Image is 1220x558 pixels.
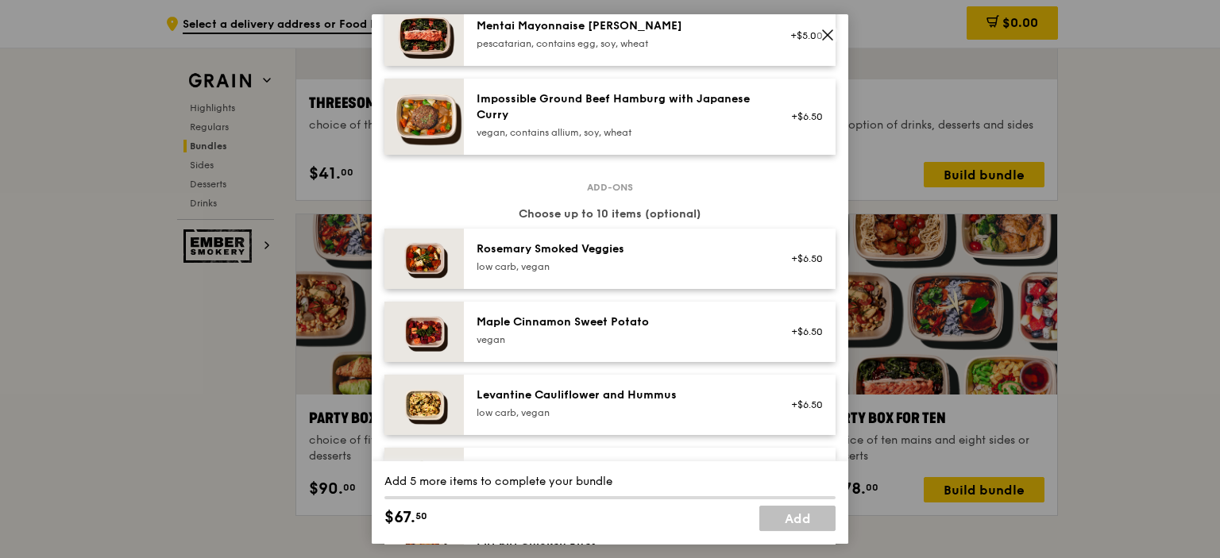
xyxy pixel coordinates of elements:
[384,506,415,529] span: $67.
[384,79,464,155] img: daily_normal_HORZ-Impossible-Hamburg-With-Japanese-Curry.jpg
[477,333,762,346] div: vegan
[415,510,427,522] span: 50
[581,181,639,194] span: Add-ons
[384,302,464,362] img: daily_normal_Maple_Cinnamon_Sweet_Potato__Horizontal_.jpg
[477,91,762,123] div: Impossible Ground Beef Hamburg with Japanese Curry
[384,375,464,435] img: daily_normal_Levantine_Cauliflower_and_Hummus__Horizontal_.jpg
[759,506,836,531] a: Add
[781,110,823,123] div: +$6.50
[477,18,762,34] div: Mentai Mayonnaise [PERSON_NAME]
[477,387,762,403] div: Levantine Cauliflower and Hummus
[477,406,762,419] div: low carb, vegan
[781,398,823,411] div: +$6.50
[781,252,823,265] div: +$6.50
[384,206,836,222] div: Choose up to 10 items (optional)
[781,325,823,338] div: +$6.50
[384,448,464,508] img: daily_normal_Grilled-Forest-Mushroom-Salad-HORZ.jpg
[384,229,464,289] img: daily_normal_Thyme-Rosemary-Zucchini-HORZ.jpg
[477,241,762,257] div: Rosemary Smoked Veggies
[477,126,762,139] div: vegan, contains allium, soy, wheat
[477,460,762,476] div: Grilled Forest Mushroom Salad
[384,6,464,66] img: daily_normal_Mentai-Mayonnaise-Aburi-Salmon-HORZ.jpg
[384,474,836,490] div: Add 5 more items to complete your bundle
[781,29,823,42] div: +$5.00
[477,314,762,330] div: Maple Cinnamon Sweet Potato
[477,260,762,273] div: low carb, vegan
[477,37,762,50] div: pescatarian, contains egg, soy, wheat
